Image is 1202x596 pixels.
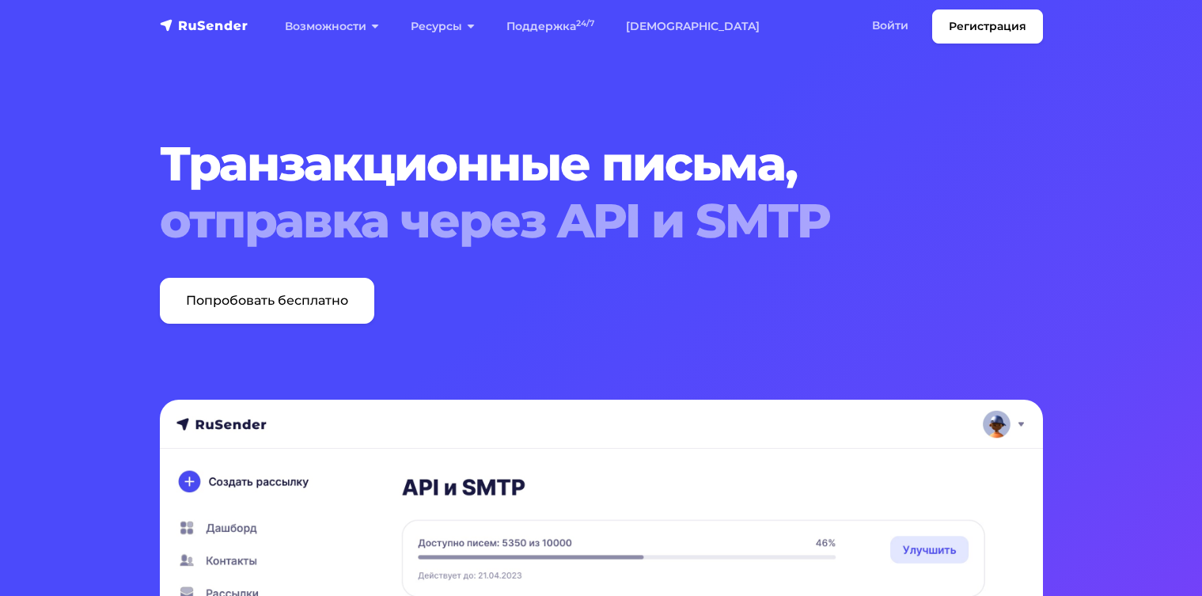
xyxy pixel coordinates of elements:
a: [DEMOGRAPHIC_DATA] [610,10,775,43]
img: RuSender [160,17,248,33]
a: Регистрация [932,9,1043,44]
span: отправка через API и SMTP [160,192,968,249]
h1: Транзакционные письма, [160,135,968,249]
a: Войти [856,9,924,42]
a: Поддержка24/7 [491,10,610,43]
a: Попробовать бесплатно [160,278,374,324]
a: Ресурсы [395,10,491,43]
sup: 24/7 [576,18,594,28]
a: Возможности [269,10,395,43]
